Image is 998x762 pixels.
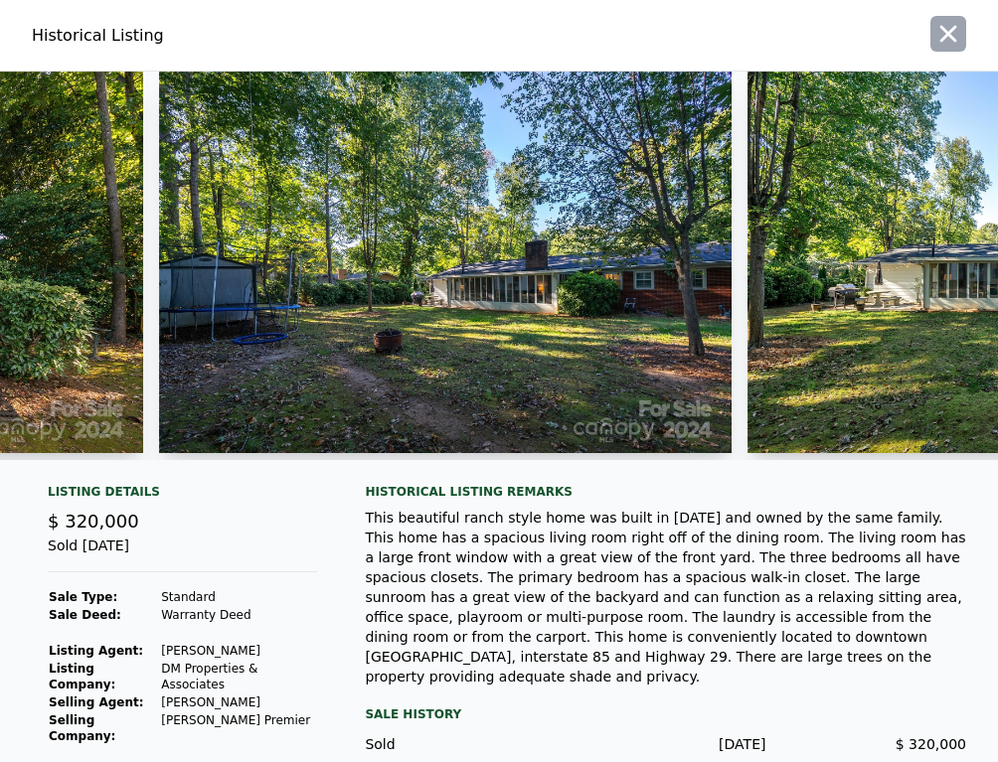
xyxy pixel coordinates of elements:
div: [DATE] [566,734,766,754]
span: $ 320,000 [896,736,966,752]
strong: Sale Deed: [49,608,121,622]
div: Sale History [365,702,966,726]
span: $ 320,000 [48,511,139,532]
img: Property Img [159,72,732,453]
div: Historical Listing [32,24,491,48]
td: Standard [160,588,317,606]
td: [PERSON_NAME] Premier [160,711,317,745]
td: DM Properties & Associates [160,660,317,693]
strong: Selling Company: [49,713,115,743]
div: Listing Details [48,484,317,508]
div: This beautiful ranch style home was built in [DATE] and owned by the same family. This home has a... [365,508,966,686]
strong: Listing Agent: [49,644,143,658]
td: [PERSON_NAME] [160,642,317,660]
div: Historical Listing remarks [365,484,966,500]
td: [PERSON_NAME] [160,693,317,711]
div: Sold [365,734,566,754]
div: Sold [DATE] [48,535,317,572]
strong: Sale Type: [49,590,117,604]
strong: Selling Agent: [49,695,144,709]
td: Warranty Deed [160,606,317,624]
strong: Listing Company: [49,662,115,691]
